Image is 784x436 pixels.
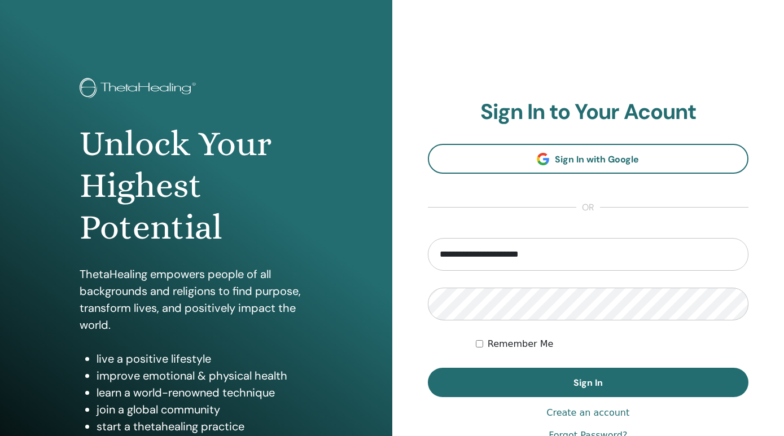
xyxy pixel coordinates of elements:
label: Remember Me [488,337,554,351]
span: or [576,201,600,214]
a: Create an account [546,406,629,420]
a: Sign In with Google [428,144,749,174]
p: ThetaHealing empowers people of all backgrounds and religions to find purpose, transform lives, a... [80,266,313,333]
h2: Sign In to Your Acount [428,99,749,125]
h1: Unlock Your Highest Potential [80,123,313,249]
span: Sign In with Google [555,153,639,165]
div: Keep me authenticated indefinitely or until I manually logout [476,337,748,351]
li: join a global community [97,401,313,418]
span: Sign In [573,377,603,389]
button: Sign In [428,368,749,397]
li: improve emotional & physical health [97,367,313,384]
li: start a thetahealing practice [97,418,313,435]
li: learn a world-renowned technique [97,384,313,401]
li: live a positive lifestyle [97,350,313,367]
